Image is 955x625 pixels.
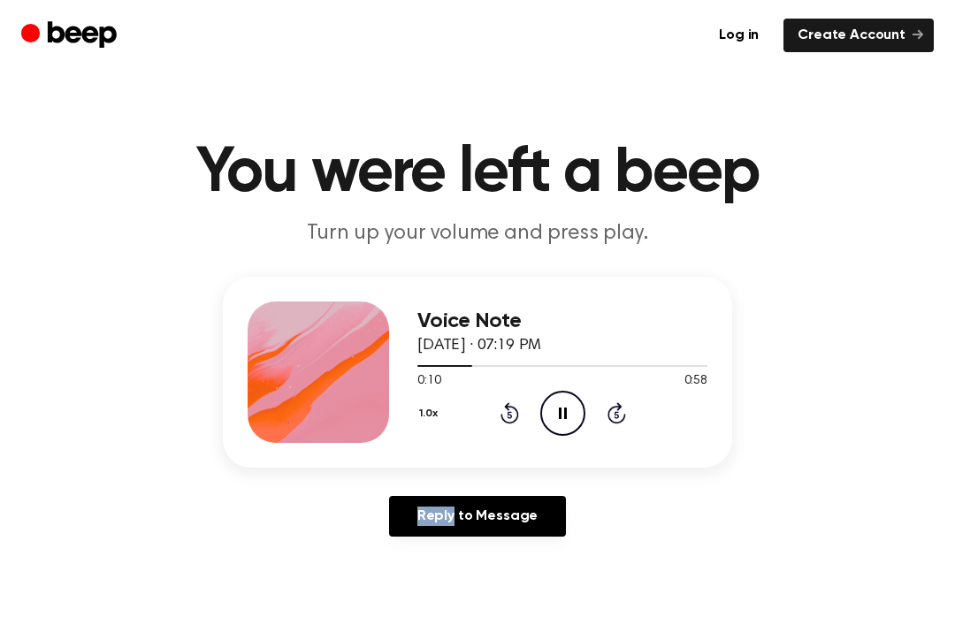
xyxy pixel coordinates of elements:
a: Log in [705,19,773,52]
a: Beep [21,19,121,53]
a: Reply to Message [389,496,566,537]
h3: Voice Note [417,309,707,333]
span: 0:10 [417,372,440,391]
h1: You were left a beep [25,141,930,205]
span: 0:58 [684,372,707,391]
p: Turn up your volume and press play. [138,219,817,248]
a: Create Account [783,19,934,52]
button: 1.0x [417,399,445,429]
span: [DATE] · 07:19 PM [417,338,541,354]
